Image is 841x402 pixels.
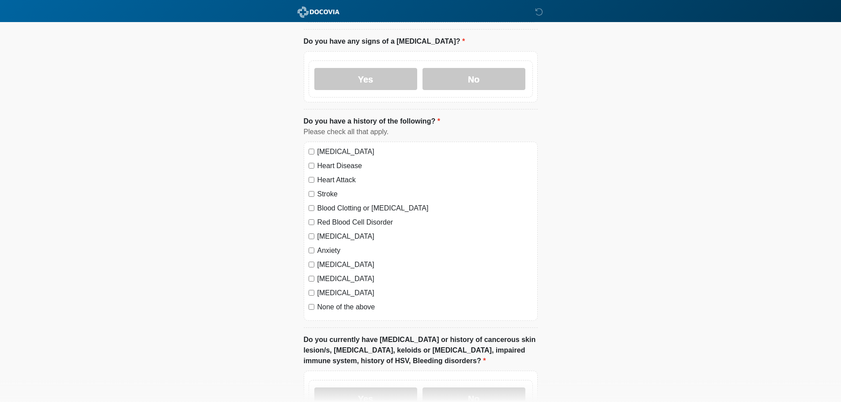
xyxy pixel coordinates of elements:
label: Do you currently have [MEDICAL_DATA] or history of cancerous skin lesion/s, [MEDICAL_DATA], keloi... [304,334,538,366]
input: [MEDICAL_DATA] [309,149,314,154]
label: Stroke [317,189,533,199]
label: [MEDICAL_DATA] [317,274,533,284]
input: Red Blood Cell Disorder [309,219,314,225]
label: Red Blood Cell Disorder [317,217,533,228]
input: Stroke [309,191,314,197]
label: None of the above [317,302,533,312]
label: [MEDICAL_DATA] [317,259,533,270]
input: [MEDICAL_DATA] [309,233,314,239]
label: Yes [314,68,417,90]
div: Please check all that apply. [304,127,538,137]
img: ABC Med Spa- GFEase Logo [295,7,342,18]
input: Anxiety [309,248,314,253]
label: Do you have any signs of a [MEDICAL_DATA]? [304,36,465,47]
input: [MEDICAL_DATA] [309,276,314,282]
label: [MEDICAL_DATA] [317,147,533,157]
input: None of the above [309,304,314,310]
label: [MEDICAL_DATA] [317,231,533,242]
label: Heart Disease [317,161,533,171]
label: Anxiety [317,245,533,256]
input: Blood Clotting or [MEDICAL_DATA] [309,205,314,211]
input: Heart Disease [309,163,314,169]
label: Do you have a history of the following? [304,116,440,127]
label: [MEDICAL_DATA] [317,288,533,298]
label: Blood Clotting or [MEDICAL_DATA] [317,203,533,214]
input: [MEDICAL_DATA] [309,262,314,267]
label: No [422,68,525,90]
input: Heart Attack [309,177,314,183]
label: Heart Attack [317,175,533,185]
input: [MEDICAL_DATA] [309,290,314,296]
